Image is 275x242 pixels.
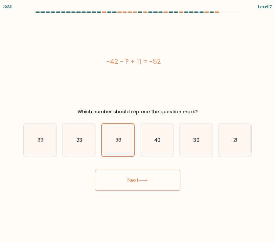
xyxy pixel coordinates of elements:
[233,136,238,143] text: 21
[3,3,12,10] div: 3:51
[258,3,272,10] div: Level 7
[193,136,199,143] text: 30
[77,136,82,143] text: 23
[95,170,180,191] button: Next
[115,137,121,143] text: 38
[37,136,43,143] text: 39
[154,136,160,143] text: 40
[27,108,248,115] div: Which number should replace the question mark?
[23,56,244,66] div: -42 - ? + 11 = -52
